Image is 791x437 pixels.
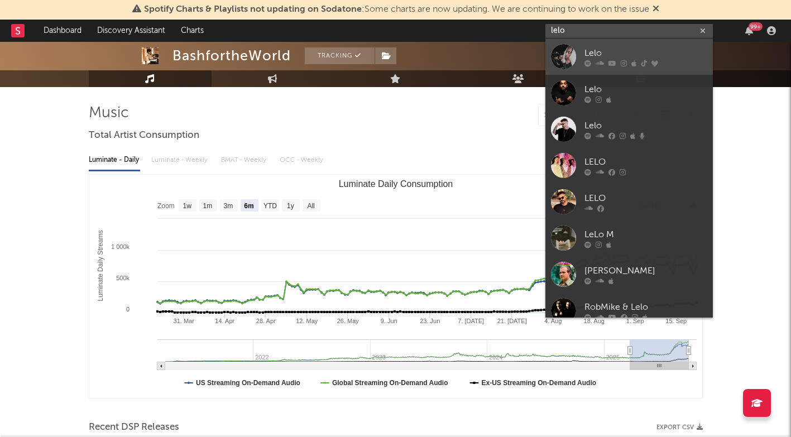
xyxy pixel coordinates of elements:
div: Lelo [584,83,707,96]
div: 99 + [749,22,763,31]
text: 12. May [296,318,318,324]
a: Lelo [545,39,713,75]
button: Tracking [305,47,375,64]
span: : Some charts are now updating. We are continuing to work on the issue [144,5,649,14]
a: Dashboard [36,20,89,42]
text: 18. Aug [583,318,604,324]
input: Search by song name or URL [539,111,656,120]
span: Spotify Charts & Playlists not updating on Sodatone [144,5,362,14]
a: Discovery Assistant [89,20,173,42]
text: All [307,202,314,210]
a: Charts [173,20,212,42]
text: 0 [126,306,129,313]
text: 14. Apr [215,318,234,324]
text: 1y [287,202,294,210]
span: Dismiss [653,5,659,14]
text: 500k [116,275,130,281]
text: 15. Sep [665,318,687,324]
div: LELO [584,155,707,169]
a: LeLo M [545,220,713,256]
button: 99+ [745,26,753,35]
div: LELO [584,191,707,205]
text: 4. Aug [544,318,562,324]
div: Lelo [584,119,707,132]
a: [PERSON_NAME] [545,256,713,292]
a: LELO [545,147,713,184]
text: 1. Sep [626,318,644,324]
div: Luminate - Daily [89,151,140,170]
text: 1m [203,202,212,210]
text: 31. Mar [173,318,194,324]
div: LeLo M [584,228,707,241]
button: Export CSV [656,424,703,431]
div: Lelo [584,46,707,60]
text: Luminate Daily Streams [97,230,104,301]
a: LELO [545,184,713,220]
text: 9. Jun [380,318,397,324]
svg: Luminate Daily Consumption [89,175,702,398]
div: RobMike & Lelo [584,300,707,314]
text: 21. [DATE] [497,318,526,324]
text: Global Streaming On-Demand Audio [332,379,448,387]
text: 1w [183,202,191,210]
text: YTD [263,202,276,210]
text: 1 000k [111,243,130,250]
text: 23. Jun [420,318,440,324]
span: Recent DSP Releases [89,421,179,434]
a: RobMike & Lelo [545,292,713,329]
text: Luminate Daily Consumption [338,179,453,189]
text: 26. May [337,318,359,324]
text: 3m [223,202,233,210]
a: Lelo [545,75,713,111]
text: 7. [DATE] [458,318,484,324]
div: BashfortheWorld [172,47,291,64]
text: 28. Apr [256,318,275,324]
span: Total Artist Consumption [89,129,199,142]
text: 6m [244,202,253,210]
a: Lelo [545,111,713,147]
input: Search for artists [545,24,713,38]
text: Zoom [157,202,175,210]
text: US Streaming On-Demand Audio [196,379,300,387]
div: [PERSON_NAME] [584,264,707,277]
text: Ex-US Streaming On-Demand Audio [481,379,596,387]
